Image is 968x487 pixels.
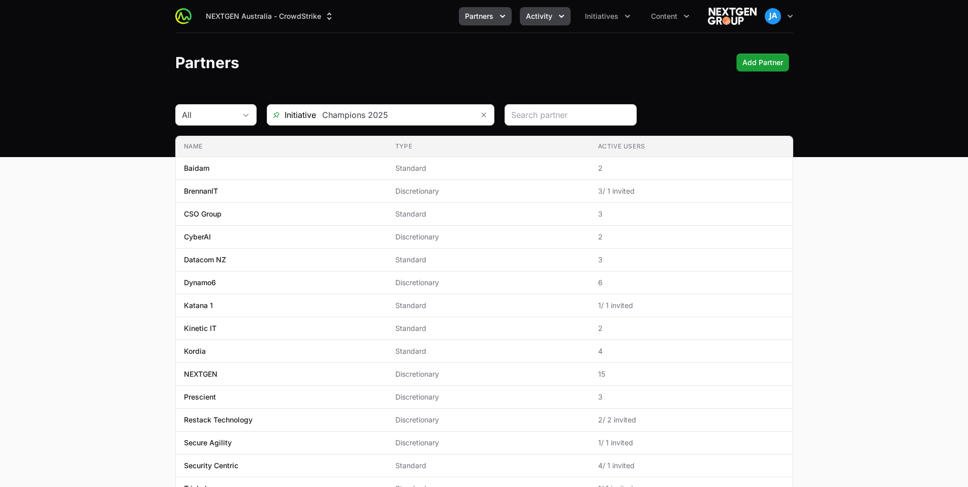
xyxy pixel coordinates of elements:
[598,163,785,173] span: 2
[176,136,387,157] th: Name
[175,8,192,24] img: ActivitySource
[598,415,785,425] span: 2 / 2 invited
[267,109,316,121] span: Initiative
[520,7,571,25] div: Activity menu
[598,232,785,242] span: 2
[395,278,582,288] span: Discretionary
[579,7,637,25] div: Initiatives menu
[765,8,781,24] img: John Aziz
[736,53,789,72] div: Primary actions
[395,346,582,356] span: Standard
[200,7,340,25] div: Supplier switch menu
[184,209,222,219] p: CSO Group
[395,186,582,196] span: Discretionary
[598,278,785,288] span: 6
[645,7,696,25] div: Content menu
[598,461,785,471] span: 4 / 1 invited
[184,163,209,173] p: Baidam
[395,163,582,173] span: Standard
[459,7,512,25] button: Partners
[175,53,239,72] h1: Partners
[598,300,785,311] span: 1 / 1 invited
[395,209,582,219] span: Standard
[708,6,757,26] img: NEXTGEN Australia
[184,438,232,448] p: Secure Agility
[459,7,512,25] div: Partners menu
[316,105,474,125] input: Search initiatives
[184,278,216,288] p: Dynamo6
[184,392,216,402] p: Prescient
[184,186,218,196] p: BrennanIT
[395,300,582,311] span: Standard
[176,105,256,125] button: All
[598,186,785,196] span: 3 / 1 invited
[520,7,571,25] button: Activity
[395,438,582,448] span: Discretionary
[395,255,582,265] span: Standard
[184,369,217,379] p: NEXTGEN
[395,232,582,242] span: Discretionary
[395,323,582,333] span: Standard
[526,11,552,21] span: Activity
[395,392,582,402] span: Discretionary
[184,461,238,471] p: Security Centric
[182,109,236,121] div: All
[395,415,582,425] span: Discretionary
[585,11,618,21] span: Initiatives
[184,255,226,265] p: Datacom NZ
[598,438,785,448] span: 1 / 1 invited
[511,109,630,121] input: Search partner
[736,53,789,72] button: Add Partner
[465,11,493,21] span: Partners
[192,7,696,25] div: Main navigation
[598,323,785,333] span: 2
[651,11,677,21] span: Content
[742,56,783,69] span: Add Partner
[184,300,213,311] p: Katana 1
[579,7,637,25] button: Initiatives
[598,369,785,379] span: 15
[598,255,785,265] span: 3
[474,105,494,125] button: Remove
[590,136,793,157] th: Active Users
[395,369,582,379] span: Discretionary
[184,323,216,333] p: Kinetic IT
[387,136,590,157] th: Type
[200,7,340,25] button: NEXTGEN Australia - CrowdStrike
[395,461,582,471] span: Standard
[645,7,696,25] button: Content
[598,346,785,356] span: 4
[184,232,211,242] p: CyberAI
[184,346,206,356] p: Kordia
[598,392,785,402] span: 3
[184,415,253,425] p: Restack Technology
[598,209,785,219] span: 3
